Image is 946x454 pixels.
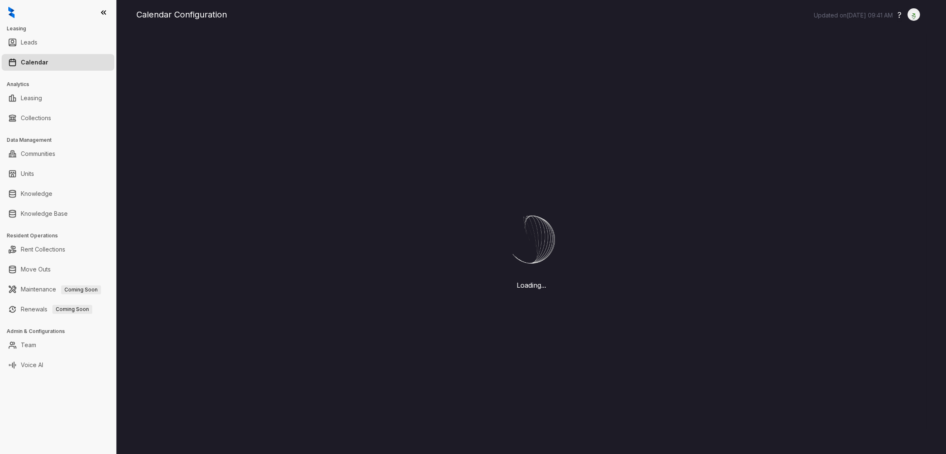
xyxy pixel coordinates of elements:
li: Renewals [2,301,114,318]
p: Updated on [DATE] 09:41 AM [814,11,893,20]
button: ? [897,9,902,21]
h3: Leasing [7,25,116,32]
a: Collections [21,110,51,126]
a: Leasing [21,90,42,106]
li: Calendar [2,54,114,71]
h3: Analytics [7,81,116,88]
img: logo [8,7,15,18]
li: Team [2,337,114,353]
a: Rent Collections [21,241,65,258]
span: Coming Soon [52,305,92,314]
li: Leads [2,34,114,51]
div: Calendar Configuration [136,8,926,21]
a: Move Outs [21,261,51,278]
li: Communities [2,146,114,162]
div: Loading... [517,281,546,289]
li: Collections [2,110,114,126]
a: Team [21,337,36,353]
a: Leads [21,34,37,51]
li: Move Outs [2,261,114,278]
li: Knowledge Base [2,205,114,222]
a: RenewalsComing Soon [21,301,92,318]
a: Communities [21,146,55,162]
span: Coming Soon [61,285,101,294]
li: Voice AI [2,357,114,373]
li: Rent Collections [2,241,114,258]
a: Units [21,165,34,182]
img: Loader [490,198,573,281]
a: Voice AI [21,357,43,373]
h3: Admin & Configurations [7,328,116,335]
li: Units [2,165,114,182]
li: Knowledge [2,185,114,202]
li: Leasing [2,90,114,106]
a: Knowledge [21,185,52,202]
li: Maintenance [2,281,114,298]
a: Calendar [21,54,48,71]
h3: Resident Operations [7,232,116,239]
img: UserAvatar [908,10,919,19]
h3: Data Management [7,136,116,144]
a: Knowledge Base [21,205,68,222]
